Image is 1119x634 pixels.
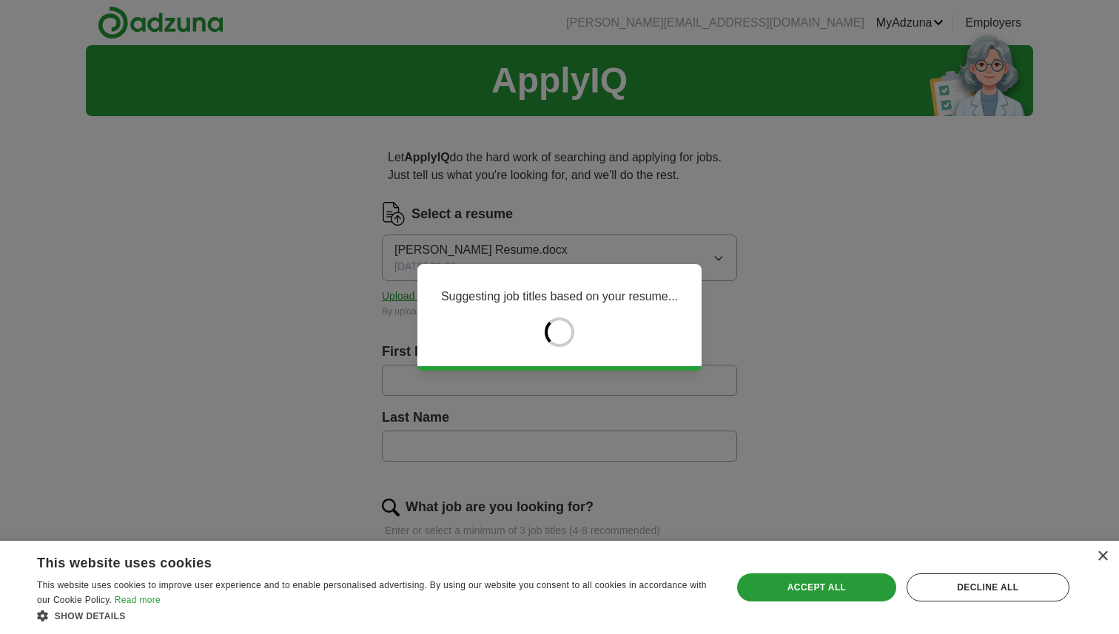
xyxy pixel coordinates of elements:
a: Read more, opens a new window [115,595,161,605]
div: Accept all [737,573,895,601]
span: Show details [55,611,126,621]
div: Close [1097,551,1108,562]
div: This website uses cookies [37,550,674,572]
div: Show details [37,608,711,623]
span: This website uses cookies to improve user experience and to enable personalised advertising. By u... [37,580,707,605]
div: Decline all [907,573,1069,601]
p: Suggesting job titles based on your resume... [441,288,678,306]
